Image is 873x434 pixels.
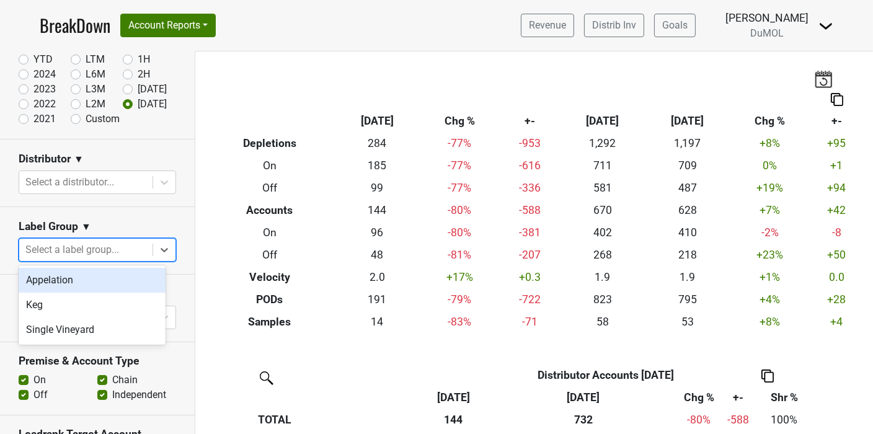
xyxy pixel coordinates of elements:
a: BreakDown [40,12,110,38]
a: Goals [654,14,696,37]
a: Distrib Inv [584,14,644,37]
label: LTM [86,52,105,67]
label: On [33,373,46,387]
th: +- [810,110,864,133]
th: 144 [417,409,490,431]
td: 711 [560,155,645,177]
label: L2M [86,97,105,112]
td: 58 [560,311,645,333]
th: PODs [205,288,335,311]
td: -381 [499,222,560,244]
td: +50 [810,244,864,266]
th: +- [499,110,560,133]
td: -336 [499,177,560,200]
td: +8 % [730,311,810,333]
td: 2.0 [335,266,420,288]
td: 218 [645,244,730,266]
img: Copy to clipboard [761,370,774,383]
td: 1,292 [560,133,645,155]
td: -80 % [420,222,499,244]
th: Off [205,177,335,200]
td: +7 % [730,200,810,222]
th: Velocity [205,266,335,288]
th: [DATE] [645,110,730,133]
div: Keg [19,293,166,317]
img: filter [255,367,275,387]
label: Off [33,387,48,402]
a: Revenue [521,14,574,37]
td: -2 % [730,222,810,244]
td: 1,197 [645,133,730,155]
td: 100% [755,409,814,431]
label: 1H [138,52,150,67]
td: -79 % [420,288,499,311]
td: 0 % [730,155,810,177]
label: L3M [86,82,105,97]
th: [DATE] [335,110,420,133]
td: -71 [499,311,560,333]
td: -77 % [420,155,499,177]
th: TOTAL [255,409,417,431]
td: +1 [810,155,864,177]
label: 2024 [33,67,56,82]
label: YTD [33,52,53,67]
td: -588 [499,200,560,222]
td: 402 [560,222,645,244]
th: Off [205,244,335,266]
th: &nbsp;: activate to sort column ascending [255,386,417,409]
td: +17 % [420,266,499,288]
td: 191 [335,288,420,311]
td: -953 [499,133,560,155]
label: 2022 [33,97,56,112]
h3: Distributor [19,153,71,166]
div: Appelation [19,268,166,293]
div: Single Vineyard [19,317,166,342]
td: +4 % [730,288,810,311]
th: Accounts [205,200,335,222]
span: ▼ [74,152,84,167]
td: -80 % [420,200,499,222]
label: Independent [112,387,166,402]
td: -83 % [420,311,499,333]
td: 14 [335,311,420,333]
td: 48 [335,244,420,266]
th: On [205,222,335,244]
td: 144 [335,200,420,222]
div: [PERSON_NAME] [725,10,809,26]
th: Chg %: activate to sort column ascending [676,386,721,409]
td: +4 [810,311,864,333]
td: 99 [335,177,420,200]
label: Custom [86,112,120,126]
span: ▼ [81,219,91,234]
button: Account Reports [120,14,216,37]
span: DuMOL [750,27,784,39]
td: 487 [645,177,730,200]
label: L6M [86,67,105,82]
td: 823 [560,288,645,311]
td: 709 [645,155,730,177]
img: Dropdown Menu [818,19,833,33]
th: Chg % [420,110,499,133]
td: -722 [499,288,560,311]
span: -588 [727,414,749,426]
h3: Label Group [19,220,78,233]
td: +19 % [730,177,810,200]
label: 2023 [33,82,56,97]
h3: Premise & Account Type [19,355,176,368]
td: +94 [810,177,864,200]
th: Aug '24: activate to sort column ascending [490,386,676,409]
td: +42 [810,200,864,222]
td: 53 [645,311,730,333]
img: last_updated_date [814,70,833,87]
td: +8 % [730,133,810,155]
td: -207 [499,244,560,266]
img: Copy to clipboard [831,93,843,106]
td: 410 [645,222,730,244]
td: -77 % [420,177,499,200]
td: 96 [335,222,420,244]
label: 2021 [33,112,56,126]
th: 732 [490,409,676,431]
td: 268 [560,244,645,266]
label: [DATE] [138,97,167,112]
td: 284 [335,133,420,155]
